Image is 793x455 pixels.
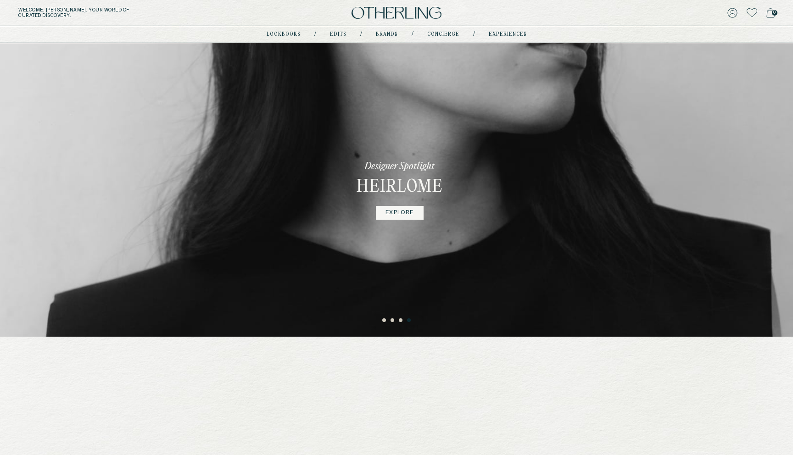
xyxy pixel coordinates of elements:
a: concierge [427,32,459,37]
a: lookbooks [267,32,301,37]
span: 0 [772,10,777,16]
button: 2 [391,318,395,323]
a: 0 [766,6,775,19]
h5: Welcome, [PERSON_NAME] . Your world of curated discovery. [18,7,245,18]
div: / [412,31,413,38]
img: logo [352,7,441,19]
h3: Heirlome [357,177,443,199]
a: Brands [376,32,398,37]
a: experiences [489,32,527,37]
div: / [314,31,316,38]
a: EXPLORE [376,206,423,220]
button: 1 [382,318,387,323]
p: Designer Spotlight [364,160,435,173]
button: 4 [407,318,412,323]
a: Edits [330,32,346,37]
button: 3 [399,318,403,323]
div: / [360,31,362,38]
div: / [473,31,475,38]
